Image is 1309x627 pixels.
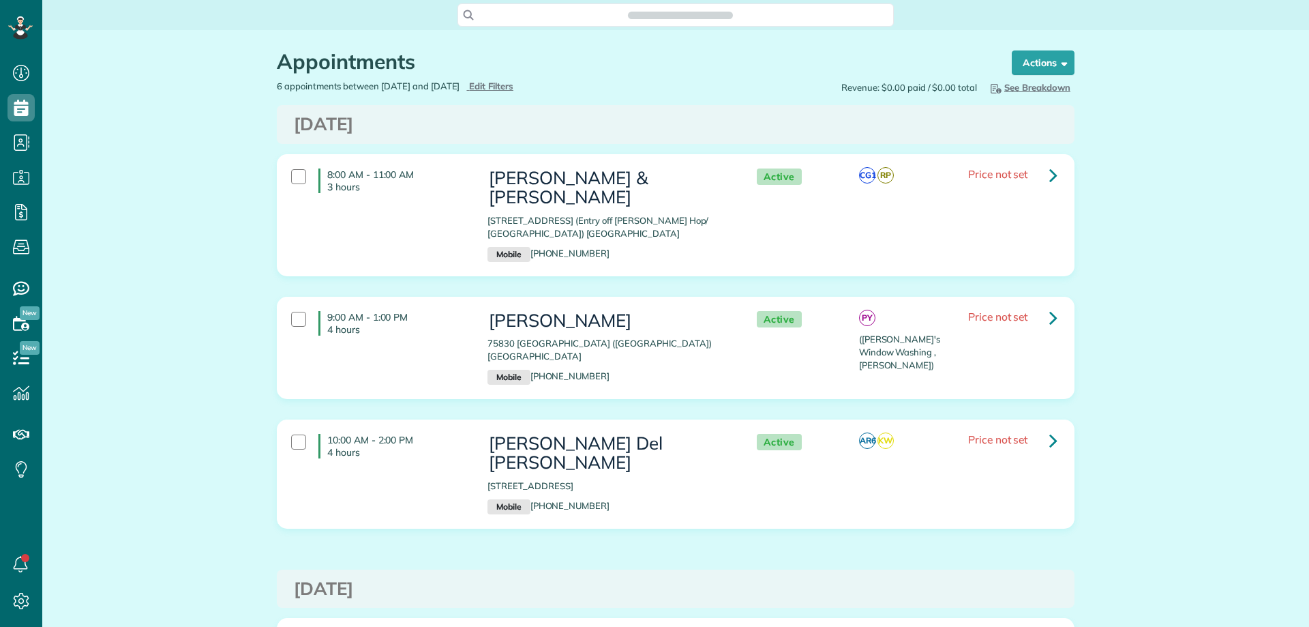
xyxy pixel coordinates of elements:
[267,80,676,93] div: 6 appointments between [DATE] and [DATE]
[859,334,940,370] span: ([PERSON_NAME]'s Window Washing , [PERSON_NAME])
[1012,50,1074,75] button: Actions
[642,8,719,22] span: Search ZenMaid…
[487,500,610,511] a: Mobile[PHONE_NUMBER]
[968,310,1028,323] span: Price not set
[841,81,977,94] span: Revenue: $0.00 paid / $0.00 total
[318,311,467,336] h4: 9:00 AM - 1:00 PM
[294,579,1057,599] h3: [DATE]
[487,480,729,493] p: [STREET_ADDRESS]
[487,247,530,262] small: Mobile
[984,80,1074,95] button: See Breakdown
[968,167,1028,181] span: Price not set
[20,306,40,320] span: New
[294,115,1057,134] h3: [DATE]
[859,433,875,449] span: AR6
[20,341,40,355] span: New
[327,181,467,193] p: 3 hours
[968,433,1028,446] span: Price not set
[757,169,802,186] span: Active
[318,169,467,193] h4: 8:00 AM - 11:00 AM
[466,81,513,91] a: Edit Filters
[327,323,467,336] p: 4 hours
[757,434,802,451] span: Active
[327,446,467,458] p: 4 hours
[859,167,875,184] span: CG1
[487,370,610,381] a: Mobile[PHONE_NUMBER]
[318,434,467,458] h4: 10:00 AM - 2:00 PM
[487,169,729,207] h3: [PERSON_NAME] & [PERSON_NAME]
[757,311,802,328] span: Active
[487,370,530,385] small: Mobile
[988,82,1070,93] span: See Breakdown
[877,167,894,184] span: RP
[487,499,530,514] small: Mobile
[487,311,729,331] h3: [PERSON_NAME]
[487,337,729,363] p: 75830 [GEOGRAPHIC_DATA] ([GEOGRAPHIC_DATA]) [GEOGRAPHIC_DATA]
[487,248,610,259] a: Mobile[PHONE_NUMBER]
[469,81,513,91] span: Edit Filters
[877,433,894,449] span: KW
[859,310,875,326] span: PY
[487,434,729,473] h3: [PERSON_NAME] Del [PERSON_NAME]
[487,214,729,240] p: [STREET_ADDRESS] (Entry off [PERSON_NAME] Hop/ [GEOGRAPHIC_DATA]) [GEOGRAPHIC_DATA]
[277,50,986,73] h1: Appointments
